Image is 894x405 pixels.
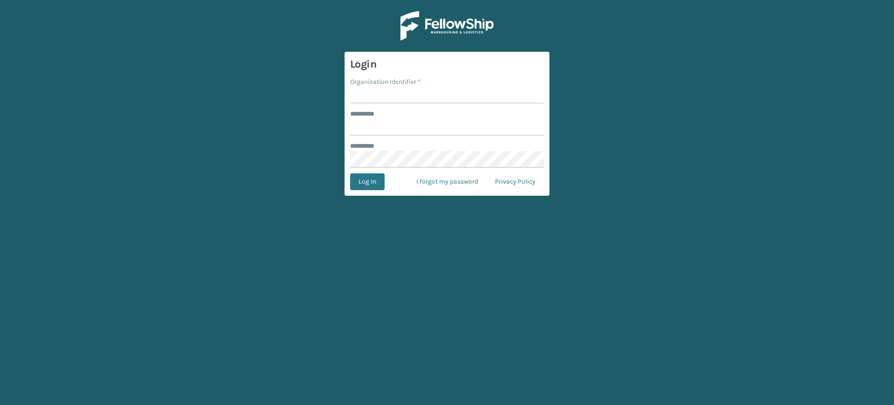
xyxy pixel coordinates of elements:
label: Organization Identifier [350,77,420,87]
h3: Login [350,57,544,71]
button: Log In [350,173,385,190]
a: Privacy Policy [487,173,544,190]
img: Logo [400,11,494,41]
a: I forgot my password [408,173,487,190]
